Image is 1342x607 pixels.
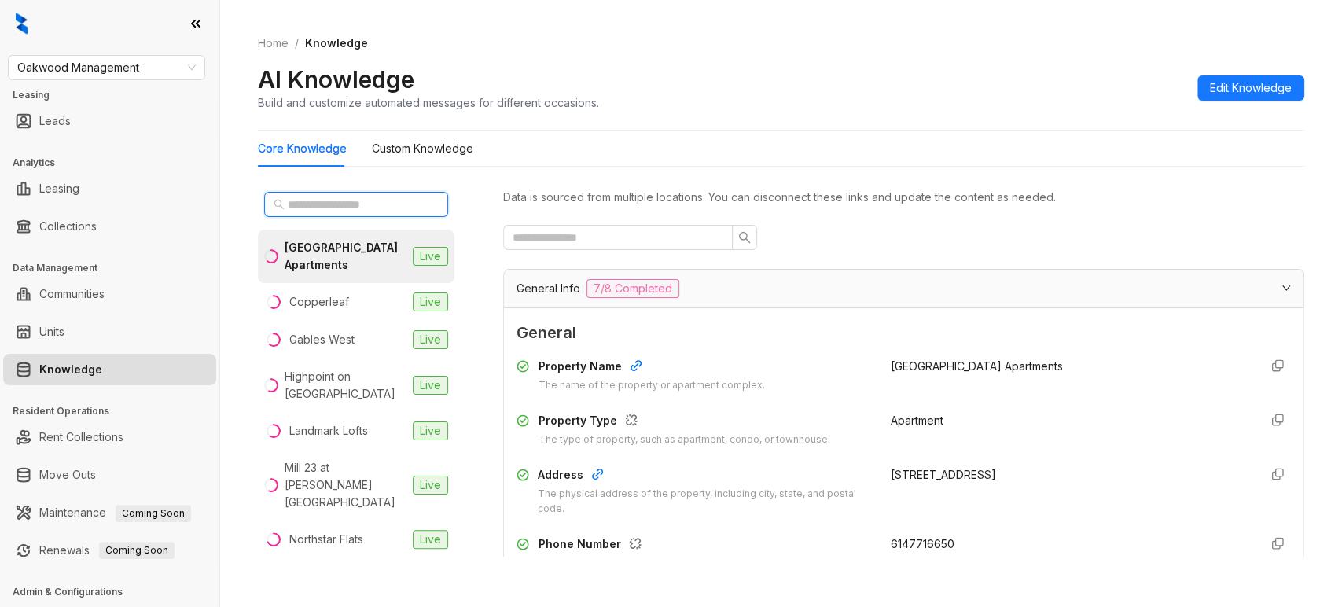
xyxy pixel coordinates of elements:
div: The physical address of the property, including city, state, and postal code. [538,487,872,517]
span: search [274,199,285,210]
div: Northstar Flats [289,531,363,548]
a: Home [255,35,292,52]
span: expanded [1281,283,1291,292]
h3: Admin & Configurations [13,585,219,599]
span: Apartment [891,414,943,427]
h3: Resident Operations [13,404,219,418]
span: search [738,231,751,244]
div: [GEOGRAPHIC_DATA] Apartments [285,239,406,274]
h3: Leasing [13,88,219,102]
div: The name of the property or apartment complex. [539,378,765,393]
div: Gables West [289,331,355,348]
div: The contact phone number for the property or leasing office. [539,556,821,571]
h2: AI Knowledge [258,64,414,94]
li: Units [3,316,216,348]
div: The type of property, such as apartment, condo, or townhouse. [539,432,830,447]
span: Oakwood Management [17,56,196,79]
div: Copperleaf [289,293,349,311]
span: Live [413,330,448,349]
div: Core Knowledge [258,140,347,157]
div: Custom Knowledge [372,140,473,157]
span: Coming Soon [116,505,191,522]
div: [STREET_ADDRESS] [891,466,1246,484]
span: Edit Knowledge [1210,79,1292,97]
li: Leasing [3,173,216,204]
a: Rent Collections [39,421,123,453]
a: Move Outs [39,459,96,491]
div: Build and customize automated messages for different occasions. [258,94,599,111]
span: Coming Soon [99,542,175,559]
li: Move Outs [3,459,216,491]
div: Data is sourced from multiple locations. You can disconnect these links and update the content as... [503,189,1304,206]
li: / [295,35,299,52]
span: 6147716650 [891,537,954,550]
div: Property Type [539,412,830,432]
div: Mill 23 at [PERSON_NAME][GEOGRAPHIC_DATA] [285,459,406,511]
h3: Data Management [13,261,219,275]
a: Units [39,316,64,348]
div: Landmark Lofts [289,422,368,440]
h3: Analytics [13,156,219,170]
span: General Info [517,280,580,297]
li: Renewals [3,535,216,566]
button: Edit Knowledge [1197,75,1304,101]
span: Live [413,530,448,549]
div: Address [538,466,872,487]
span: Live [413,292,448,311]
li: Leads [3,105,216,137]
span: Live [413,376,448,395]
div: Property Name [539,358,765,378]
li: Rent Collections [3,421,216,453]
li: Collections [3,211,216,242]
span: Knowledge [305,36,368,50]
li: Maintenance [3,497,216,528]
span: General [517,321,1291,345]
img: logo [16,13,28,35]
span: [GEOGRAPHIC_DATA] Apartments [891,359,1063,373]
span: Live [413,247,448,266]
a: Leads [39,105,71,137]
a: RenewalsComing Soon [39,535,175,566]
a: Communities [39,278,105,310]
li: Communities [3,278,216,310]
span: Live [413,476,448,495]
a: Collections [39,211,97,242]
li: Knowledge [3,354,216,385]
a: Leasing [39,173,79,204]
a: Knowledge [39,354,102,385]
span: Live [413,421,448,440]
div: Phone Number [539,535,821,556]
div: Highpoint on [GEOGRAPHIC_DATA] [285,368,406,403]
div: General Info7/8 Completed [504,270,1303,307]
span: 7/8 Completed [586,279,679,298]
